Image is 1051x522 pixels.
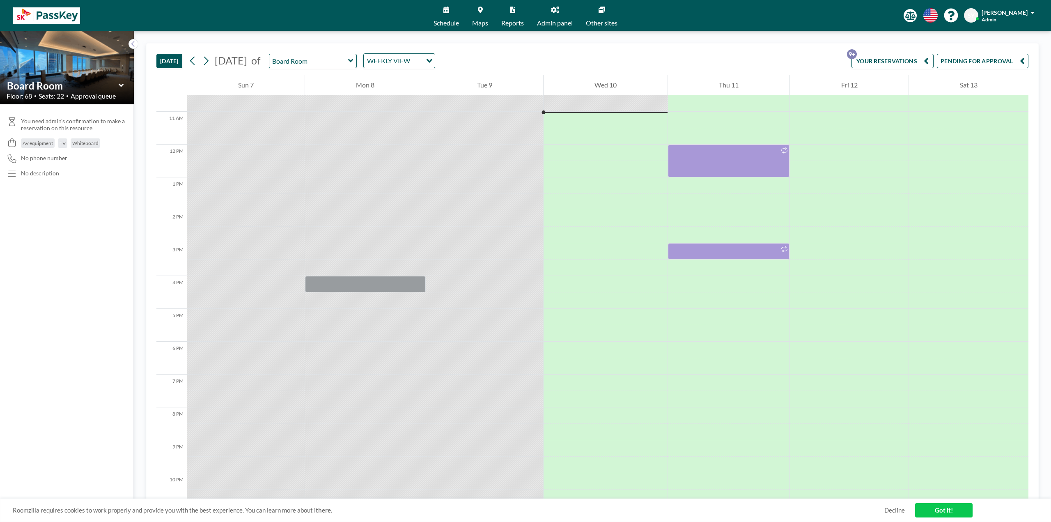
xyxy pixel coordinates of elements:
div: 7 PM [156,375,187,407]
a: Got it! [915,503,973,517]
input: Board Room [269,54,348,68]
span: Admin [982,16,996,23]
span: Roomzilla requires cookies to work properly and provide you with the best experience. You can lea... [13,506,884,514]
div: 10 AM [156,79,187,112]
div: 6 PM [156,342,187,375]
span: Floor: 68 [7,92,32,100]
span: • [34,93,37,99]
span: SY [968,12,975,19]
span: AV equipment [23,140,53,146]
div: 9 PM [156,440,187,473]
a: here. [318,506,332,514]
span: Whiteboard [72,140,99,146]
span: Reports [501,20,524,26]
div: 3 PM [156,243,187,276]
span: TV [60,140,66,146]
button: YOUR RESERVATIONS9+ [851,54,934,68]
div: Fri 12 [790,75,908,95]
div: Sun 7 [187,75,305,95]
div: 10 PM [156,473,187,506]
img: organization-logo [13,7,80,24]
button: PENDING FOR APPROVAL [937,54,1028,68]
span: Seats: 22 [39,92,64,100]
p: 9+ [847,49,857,59]
div: Mon 8 [305,75,425,95]
span: [DATE] [215,54,247,67]
div: 1 PM [156,177,187,210]
input: Search for option [413,55,421,66]
span: Schedule [434,20,459,26]
span: Other sites [586,20,617,26]
span: No phone number [21,154,67,162]
div: Sat 13 [909,75,1028,95]
span: [PERSON_NAME] [982,9,1028,16]
a: Decline [884,506,905,514]
button: [DATE] [156,54,182,68]
span: Admin panel [537,20,573,26]
input: Board Room [7,80,119,92]
span: • [66,93,69,99]
span: Approval queue [71,92,116,100]
span: Maps [472,20,488,26]
div: 4 PM [156,276,187,309]
div: 2 PM [156,210,187,243]
div: Tue 9 [426,75,543,95]
div: 11 AM [156,112,187,145]
div: Search for option [364,54,435,68]
span: of [251,54,260,67]
div: Wed 10 [544,75,668,95]
div: 12 PM [156,145,187,177]
span: You need admin's confirmation to make a reservation on this resource [21,117,127,132]
div: No description [21,170,59,177]
div: 8 PM [156,407,187,440]
span: WEEKLY VIEW [365,55,412,66]
div: 5 PM [156,309,187,342]
div: Thu 11 [668,75,789,95]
